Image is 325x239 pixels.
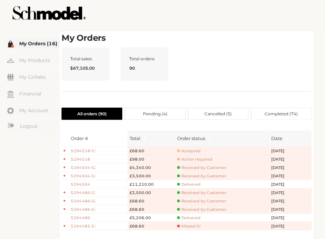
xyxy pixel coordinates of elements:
[128,180,175,188] td: £11,210.00
[71,215,95,221] span: 5294486
[7,107,14,114] img: my-account.svg
[177,224,201,229] span: Missed it!
[128,197,175,205] td: £68.60
[128,163,175,172] td: £4,340.00
[177,190,226,195] span: Received by Customer
[143,138,147,142] span: caret-down
[7,41,14,48] img: my-order.svg
[286,136,289,139] span: caret-up
[208,138,212,142] span: caret-down
[7,5,89,26] a: Schmodel Admin 964
[71,156,95,162] span: 5294518
[177,135,205,142] div: Order status
[71,198,95,204] span: 5294486-S2
[272,165,292,171] span: [DATE]
[177,174,226,179] span: Received by Customer
[71,173,95,179] span: 5294504-S1
[208,136,212,139] span: caret-up
[71,190,95,196] span: 5294486-S3
[71,223,95,229] span: 5294483-S1
[128,214,175,222] td: £5,206.00
[77,108,107,119] span: All orders ( 90 )
[7,72,60,82] a: My Collabs
[7,55,60,65] a: My Products
[177,215,201,221] span: Delivered
[272,135,283,142] span: Date
[272,173,292,179] span: [DATE]
[177,148,201,154] span: Accepted
[272,190,292,196] span: [DATE]
[7,38,60,48] a: My Orders (16)
[177,207,226,212] span: Received by Customer
[272,198,292,204] span: [DATE]
[128,172,175,180] td: £3,500.00
[71,148,95,154] span: 5294518-S1
[7,38,60,132] div: Menu
[128,147,175,155] td: £68.60
[7,105,60,115] a: My Account
[130,135,140,142] span: Total
[177,182,201,187] span: Delivered
[129,64,160,72] span: 90
[128,205,175,214] td: £68.60
[128,188,175,197] td: £3,500.00
[128,222,175,230] td: £68.60
[286,138,289,142] span: caret-down
[143,136,147,139] span: caret-up
[272,182,292,187] span: [DATE]
[129,56,160,62] span: Total orders:
[71,207,95,213] span: 5294486-S1
[177,199,226,204] span: Received by Customer
[7,57,14,64] img: my-hanger.svg
[71,165,95,171] span: 5294504-S2
[265,108,298,119] span: Completed ( 74 )
[7,74,14,80] img: my-friends.svg
[272,215,292,221] span: [DATE]
[128,155,175,163] td: £98.00
[8,3,89,26] img: Schmodel Admin 964
[272,207,292,213] span: [DATE]
[177,165,226,170] span: Received by Customer
[69,131,128,147] th: Order #
[70,64,101,72] span: $67,105.00
[70,56,101,62] span: Total sales:
[62,33,312,43] h2: My Orders
[7,88,60,99] a: Financial
[272,223,292,229] span: [DATE]
[7,91,14,98] img: my-financial.svg
[272,148,292,154] span: [DATE]
[272,156,292,162] span: [DATE]
[204,108,232,119] span: Cancelled ( 5 )
[177,157,212,162] span: Action required
[7,122,60,131] a: Logout
[143,108,167,119] span: Pending ( 4 )
[71,182,95,187] span: 5294504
